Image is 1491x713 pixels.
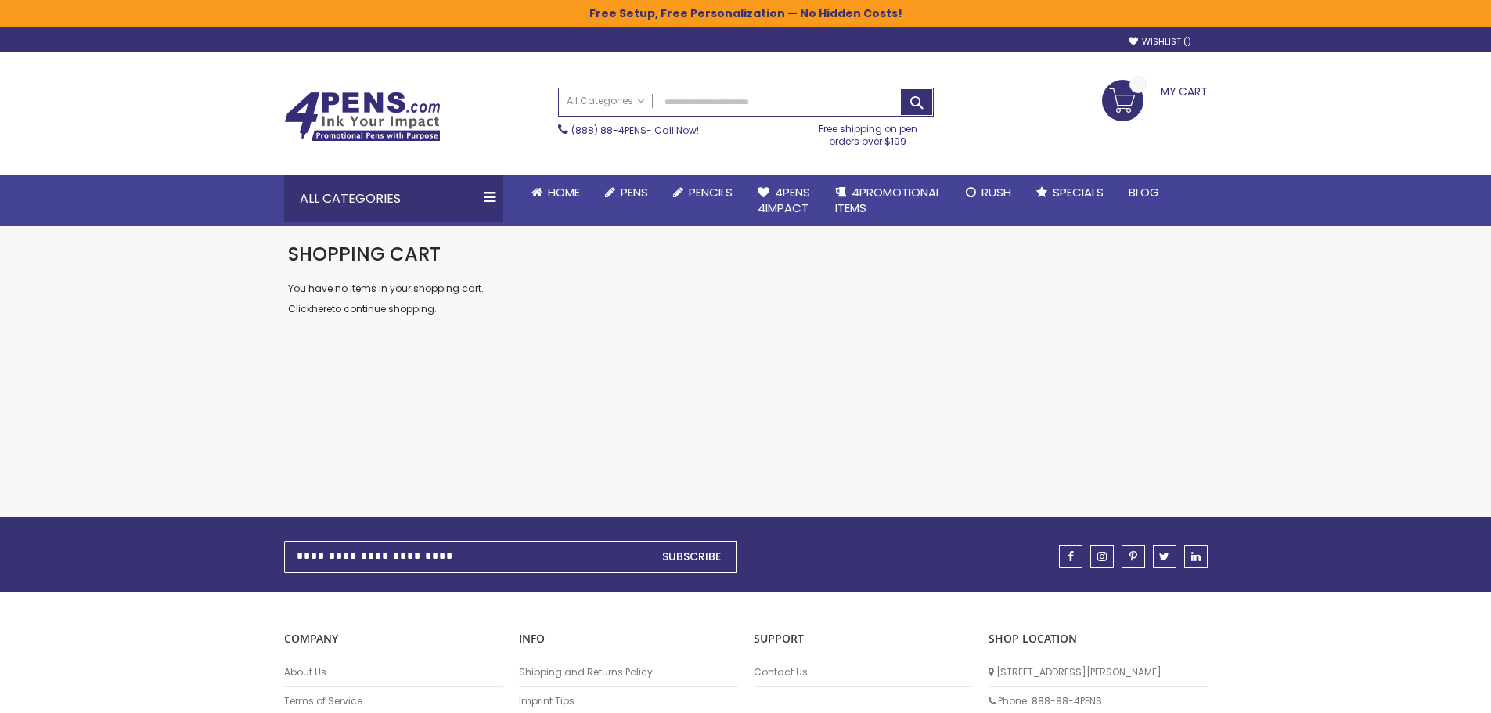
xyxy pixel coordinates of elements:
a: Blog [1116,175,1172,210]
a: facebook [1059,545,1082,568]
div: Free shipping on pen orders over $199 [802,117,934,148]
a: (888) 88-4PENS [571,124,646,137]
p: You have no items in your shopping cart. [288,283,1204,295]
span: All Categories [567,95,645,107]
p: Support [754,632,973,646]
img: 4Pens Custom Pens and Promotional Products [284,92,441,142]
span: twitter [1159,551,1169,562]
a: All Categories [559,88,653,114]
a: About Us [284,666,503,679]
li: [STREET_ADDRESS][PERSON_NAME] [989,658,1208,687]
div: All Categories [284,175,503,222]
span: Pens [621,184,648,200]
a: Shipping and Returns Policy [519,666,738,679]
button: Subscribe [646,541,737,573]
a: pinterest [1122,545,1145,568]
a: 4Pens4impact [745,175,823,226]
span: 4PROMOTIONAL ITEMS [835,184,941,216]
a: Pencils [661,175,745,210]
span: Shopping Cart [288,241,441,267]
span: facebook [1068,551,1074,562]
span: pinterest [1129,551,1137,562]
a: Pens [592,175,661,210]
p: SHOP LOCATION [989,632,1208,646]
span: Specials [1053,184,1104,200]
a: instagram [1090,545,1114,568]
a: Contact Us [754,666,973,679]
a: Home [519,175,592,210]
p: INFO [519,632,738,646]
span: - Call Now! [571,124,699,137]
a: here [312,302,332,315]
a: Imprint Tips [519,695,738,708]
span: Blog [1129,184,1159,200]
p: Click to continue shopping. [288,303,1204,315]
a: 4PROMOTIONALITEMS [823,175,953,226]
a: twitter [1153,545,1176,568]
a: Terms of Service [284,695,503,708]
a: Wishlist [1129,36,1191,48]
span: Pencils [689,184,733,200]
a: linkedin [1184,545,1208,568]
span: linkedin [1191,551,1201,562]
a: Rush [953,175,1024,210]
span: Home [548,184,580,200]
span: instagram [1097,551,1107,562]
span: Rush [981,184,1011,200]
p: COMPANY [284,632,503,646]
span: Subscribe [662,549,721,564]
span: 4Pens 4impact [758,184,810,216]
a: Specials [1024,175,1116,210]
